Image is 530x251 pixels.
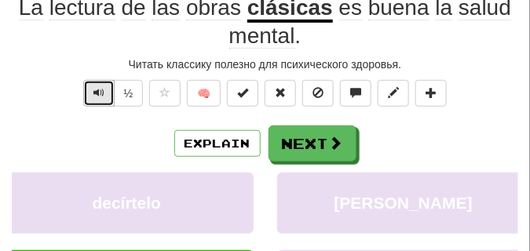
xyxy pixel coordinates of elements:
button: Next [269,125,356,162]
button: Play sentence audio (ctl+space) [83,80,115,107]
button: Edit sentence (alt+d) [378,80,409,107]
button: Discuss sentence (alt+u) [340,80,371,107]
span: [PERSON_NAME] [334,194,473,212]
button: ½ [114,80,144,107]
span: decírtelo [92,194,161,212]
button: 🧠 [187,80,221,107]
div: Читать классику полезно для психического здоровья. [12,56,518,72]
div: Text-to-speech controls [80,80,144,115]
button: Add to collection (alt+a) [415,80,447,107]
button: Set this sentence to 100% Mastered (alt+m) [227,80,258,107]
button: Ignore sentence (alt+i) [302,80,334,107]
button: Favorite sentence (alt+f) [149,80,181,107]
button: Explain [174,130,261,157]
span: mental [229,24,295,49]
button: Reset to 0% Mastered (alt+r) [265,80,296,107]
